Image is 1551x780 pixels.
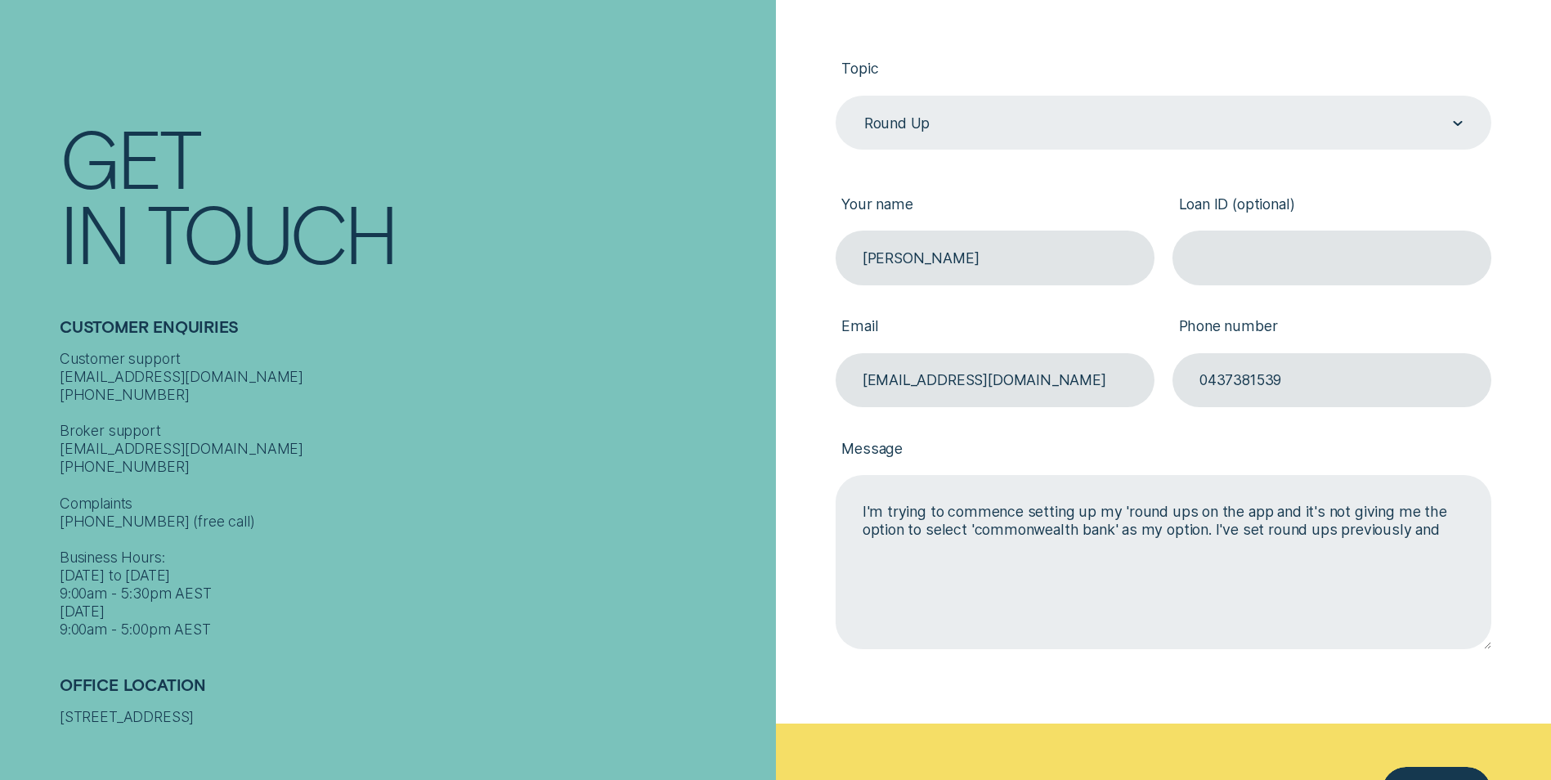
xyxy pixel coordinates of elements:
[60,350,766,639] div: Customer support [EMAIL_ADDRESS][DOMAIN_NAME] [PHONE_NUMBER] Broker support [EMAIL_ADDRESS][DOMAI...
[60,675,766,708] h2: Office Location
[60,119,199,195] div: Get
[1172,303,1491,353] label: Phone number
[836,181,1154,231] label: Your name
[60,708,766,726] div: [STREET_ADDRESS]
[147,195,396,271] div: Touch
[836,46,1491,96] label: Topic
[864,114,930,132] div: Round Up
[60,195,128,271] div: In
[836,303,1154,353] label: Email
[1172,181,1491,231] label: Loan ID (optional)
[836,475,1491,648] textarea: I'm trying to commence setting up my 'round ups on the app and it's not giving me the option to s...
[836,425,1491,475] label: Message
[60,119,766,271] h1: Get In Touch
[60,317,766,350] h2: Customer Enquiries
